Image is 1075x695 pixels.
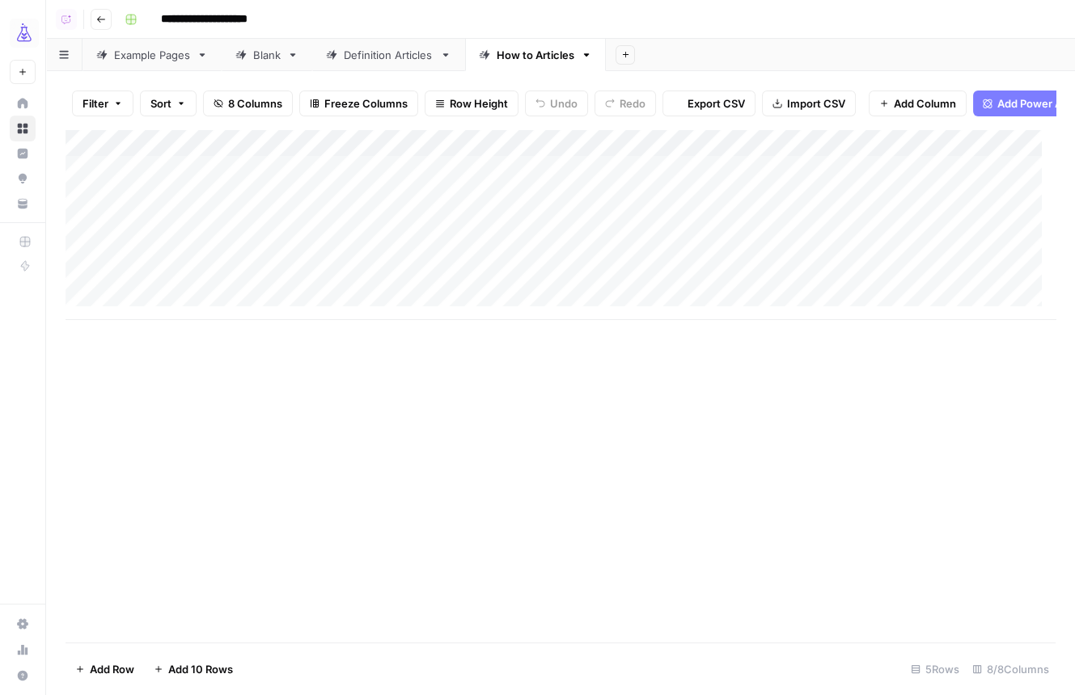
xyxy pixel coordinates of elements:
[299,91,418,116] button: Freeze Columns
[344,47,434,63] div: Definition Articles
[10,116,36,141] a: Browse
[140,91,197,116] button: Sort
[72,91,133,116] button: Filter
[10,13,36,53] button: Workspace: AirOps Growth
[450,95,508,112] span: Row Height
[10,19,39,48] img: AirOps Growth Logo
[114,47,190,63] div: Example Pages
[10,611,36,637] a: Settings
[10,637,36,663] a: Usage
[83,39,222,71] a: Example Pages
[465,39,606,71] a: How to Articles
[525,91,588,116] button: Undo
[620,95,645,112] span: Redo
[10,141,36,166] a: Insights
[312,39,465,71] a: Definition Articles
[904,656,966,682] div: 5 Rows
[894,95,956,112] span: Add Column
[66,656,144,682] button: Add Row
[966,656,1056,682] div: 8/8 Columns
[662,91,755,116] button: Export CSV
[150,95,171,112] span: Sort
[10,166,36,192] a: Opportunities
[550,95,578,112] span: Undo
[83,95,108,112] span: Filter
[228,95,282,112] span: 8 Columns
[425,91,518,116] button: Row Height
[144,656,243,682] button: Add 10 Rows
[203,91,293,116] button: 8 Columns
[10,663,36,689] button: Help + Support
[222,39,312,71] a: Blank
[869,91,967,116] button: Add Column
[10,191,36,217] a: Your Data
[253,47,281,63] div: Blank
[168,661,233,677] span: Add 10 Rows
[324,95,408,112] span: Freeze Columns
[762,91,856,116] button: Import CSV
[595,91,656,116] button: Redo
[10,91,36,116] a: Home
[688,95,745,112] span: Export CSV
[787,95,845,112] span: Import CSV
[90,661,134,677] span: Add Row
[497,47,574,63] div: How to Articles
